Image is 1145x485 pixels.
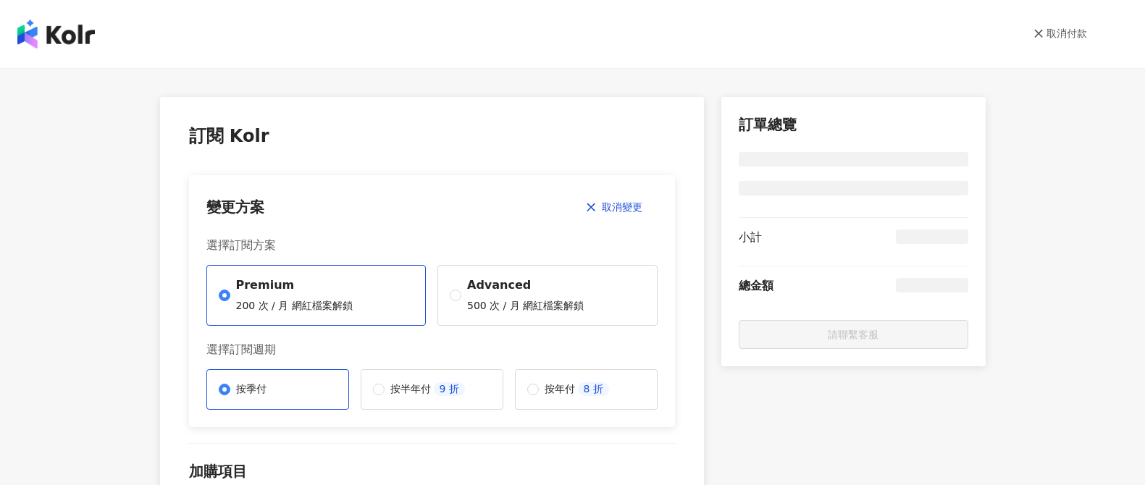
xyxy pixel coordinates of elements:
[571,193,658,222] button: 取消變更
[739,278,773,303] p: 總金額
[739,114,968,135] p: 訂單總覽
[739,320,968,349] button: 請聯繫客服
[17,20,95,48] img: logo
[434,382,465,397] p: 9 折
[545,382,575,397] p: 按年付
[467,277,584,293] p: Advanced
[189,461,675,481] p: 加購項目
[602,201,642,213] span: 取消變更
[1033,27,1087,41] a: 取消付款
[206,342,658,358] p: 選擇訂閱週期
[206,237,658,253] p: 選擇訂閱方案
[467,299,584,313] p: 500 次 / 月 網紅檔案解鎖
[578,382,609,397] p: 8 折
[236,382,267,397] p: 按季付
[390,382,431,397] p: 按半年付
[206,197,264,217] p: 變更方案
[739,229,762,254] p: 小計
[236,299,353,313] p: 200 次 / 月 網紅檔案解鎖
[189,126,675,146] p: 訂閱 Kolr
[236,277,353,293] p: Premium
